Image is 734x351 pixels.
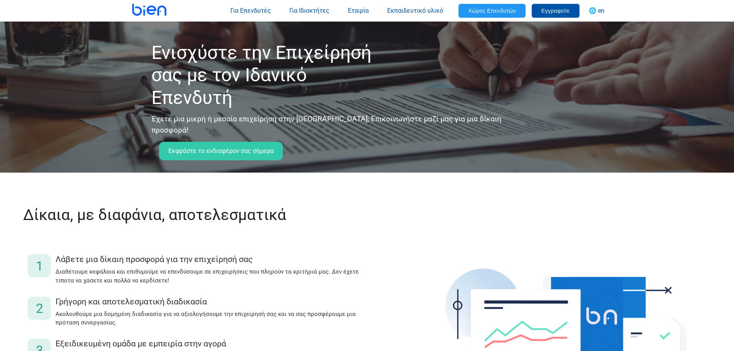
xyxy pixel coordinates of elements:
button: Χώρος Επενδυτών [459,4,526,18]
span: Εκπαιδευτικό υλικό [387,7,443,14]
span: Εγγραφείτε [541,8,570,14]
font: 2 [36,301,43,316]
div: Εξειδικευμένη ομάδα με εμπειρία στην αγορά [55,339,363,349]
font: Δίκαια, με διαφάνια, αποτελεσματικά [23,206,286,224]
div: Γρήγορη και αποτελεσματική διαδικασία [55,297,363,307]
font: Εκφράστε το ενδιαφέρον σας σήμερα [168,147,274,155]
button: Εγγραφείτε [532,4,579,18]
span: Για Επενδυτές [230,7,271,14]
span: Χώρος Επενδυτών [468,8,516,14]
a: Χώρος Επενδυτών [459,7,526,14]
span: Εταιρία [348,7,369,14]
span: 🌐 en [589,7,605,14]
font: 1 [36,258,43,274]
p: Διαθέτουμε κεφάλαια και επιθυμούμε να επενδύσουμε σε επιχειρήσεις που πληρούν τα κριτήριά μας. Δε... [55,267,363,285]
span: Για Ιδιοκτήτες [289,7,329,14]
div: Λάβετε μια δίκαιη προσφορά για την επιχείρησή σας [55,254,363,264]
font: Έχετε μια μικρή ή μεσαία επιχείρηση στην [GEOGRAPHIC_DATA]; Επικοινωνήστε μαζί μας για μια δίκαιη... [151,114,501,134]
font: Ενισχύστε την Επιχείρησή σας με τον Ιδανικό Επενδυτή [151,42,371,109]
a: Εγγραφείτε [532,7,579,14]
p: Ακολουθούμε μια δομημένη διαδικασία για να αξιολογήσουμε την επιχείρησή σας και να σας προσφέρουμ... [55,310,363,327]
